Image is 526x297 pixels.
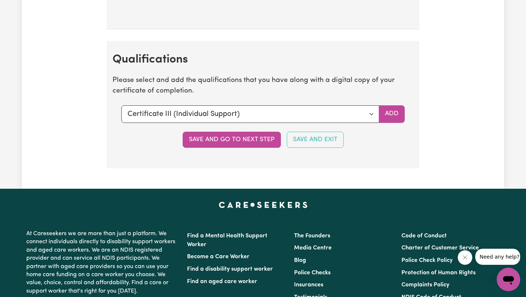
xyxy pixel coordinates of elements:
[475,249,520,265] iframe: Message from company
[379,105,405,123] button: Add selected qualification
[401,233,447,239] a: Code of Conduct
[294,257,306,263] a: Blog
[497,268,520,291] iframe: Button to launch messaging window
[401,257,453,263] a: Police Check Policy
[294,233,330,239] a: The Founders
[294,282,323,288] a: Insurances
[219,202,308,208] a: Careseekers home page
[187,266,273,272] a: Find a disability support worker
[113,75,413,97] p: Please select and add the qualifications that you have along with a digital copy of your certific...
[187,279,257,285] a: Find an aged care worker
[113,53,413,67] h2: Qualifications
[287,132,344,148] button: Save and Exit
[183,132,281,148] button: Save and go to next step
[401,282,449,288] a: Complaints Policy
[458,250,472,265] iframe: Close message
[401,245,479,251] a: Charter of Customer Service
[294,270,331,276] a: Police Checks
[294,245,332,251] a: Media Centre
[401,270,476,276] a: Protection of Human Rights
[187,254,249,260] a: Become a Care Worker
[187,233,267,248] a: Find a Mental Health Support Worker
